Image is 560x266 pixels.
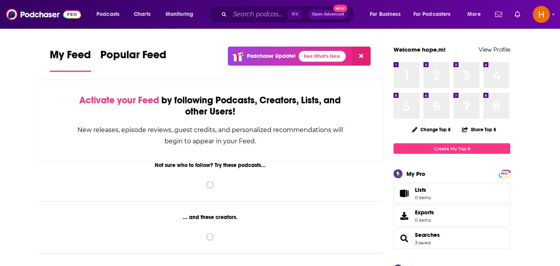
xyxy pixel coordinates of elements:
span: Charts [134,9,150,20]
span: 0 items [415,217,434,223]
span: Exports [415,209,434,216]
input: Search podcasts, credits, & more... [230,8,288,21]
button: open menu [91,8,129,21]
a: Charts [129,8,155,21]
span: More [467,9,481,20]
a: 3 saved [415,240,430,245]
a: PRO [500,170,509,176]
span: Exports [396,210,412,221]
a: My Feed [50,48,91,72]
span: Popular Feed [100,48,166,66]
a: Popular Feed [100,48,166,72]
a: Welcome hope.m! [394,46,446,53]
span: My Feed [50,48,91,66]
button: open menu [364,8,410,21]
button: Open AdvancedNew [308,10,348,19]
a: Lists [394,183,510,204]
button: open menu [408,8,462,21]
div: Search podcasts, credits, & more... [216,5,362,23]
button: Change Top 8 [407,125,455,134]
a: Searches [396,233,412,244]
button: Share Top 8 [462,122,497,137]
button: Show profile menu [533,6,550,23]
a: Exports [394,205,510,226]
img: Podchaser - Follow, Share and Rate Podcasts [6,7,81,22]
span: Logged in as hope.m [533,6,550,23]
a: Show notifications dropdown [492,8,505,21]
span: Lists [415,186,426,193]
span: New [333,5,347,12]
span: Monitoring [166,9,193,20]
p: Podchaser Update! [247,53,296,59]
span: Podcasts [96,9,119,20]
a: Searches [415,231,440,238]
span: Searches [394,228,510,249]
div: New releases, episode reviews, guest credits, and personalized recommendations will begin to appe... [77,124,344,147]
button: open menu [462,8,490,21]
span: For Business [370,9,401,20]
div: by following Podcasts, Creators, Lists, and other Users! [77,95,344,117]
span: ⌘ K [288,9,302,19]
button: open menu [160,8,203,21]
span: 0 items [415,195,431,200]
span: Lists [396,188,412,199]
div: My Pro [406,170,425,177]
div: Not sure who to follow? Try these podcasts... [37,162,383,169]
span: For Podcasters [413,9,451,20]
div: ... and these creators. [37,214,383,221]
span: Open Advanced [312,12,344,16]
span: Activate your Feed [79,94,159,106]
img: User Profile [533,6,550,23]
a: See What's New [299,51,346,62]
span: Lists [415,186,431,193]
a: View Profile [479,46,510,53]
a: Create My Top 8 [394,143,510,154]
a: Show notifications dropdown [511,8,523,21]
